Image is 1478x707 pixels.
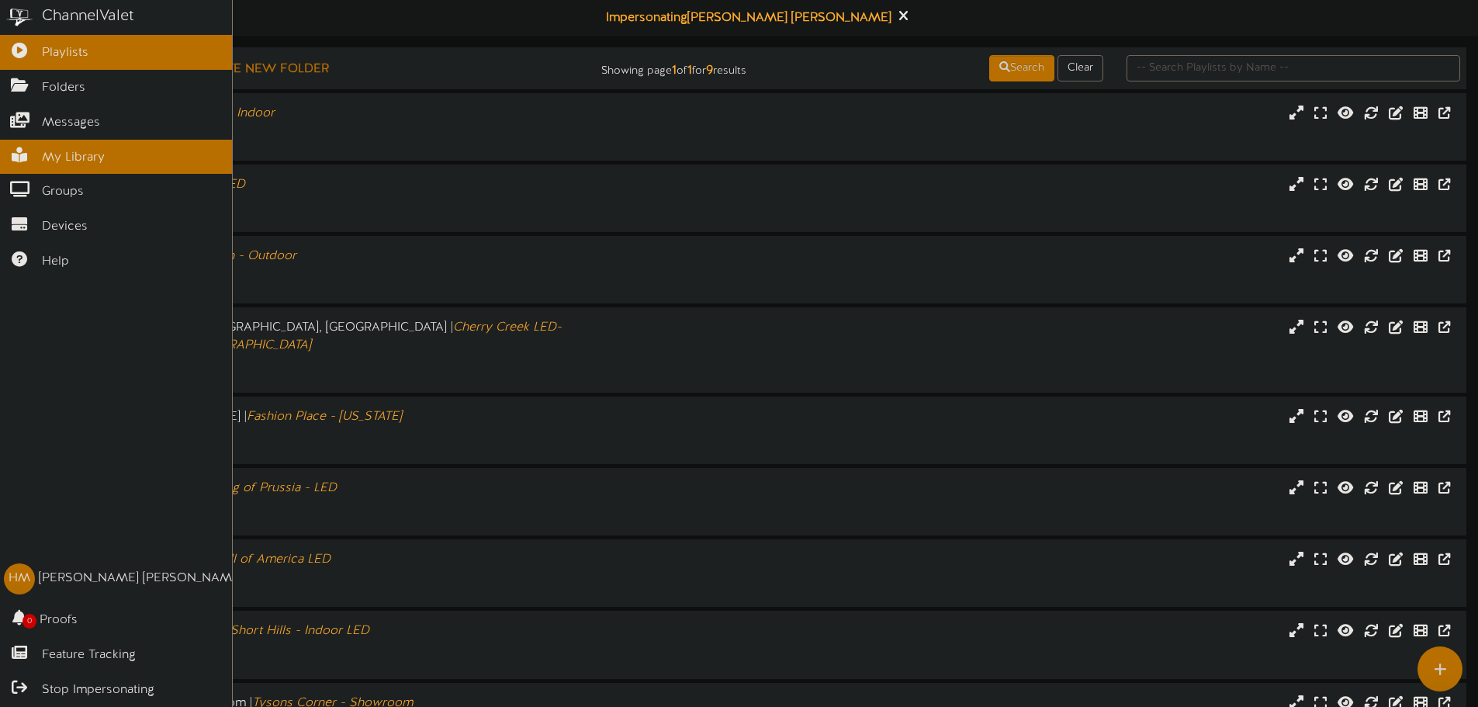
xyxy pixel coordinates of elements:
span: 0 [22,614,36,629]
div: HM [4,563,35,594]
span: Messages [42,114,100,132]
span: Feature Tracking [42,646,136,664]
div: Boston - Outdoor | [62,248,628,265]
div: # 10715 [62,439,628,452]
strong: 1 [672,64,677,78]
div: # 12786 [62,207,628,220]
div: # 11673 [62,582,628,595]
span: Stop Impersonating [42,681,154,699]
div: Portrait ( 9:16 ) [62,426,628,439]
div: # 12614 [62,136,628,149]
div: ChannelValet [42,5,134,28]
span: Proofs [40,612,78,629]
div: Fashion Place - [US_STATE] | [62,408,628,426]
div: Cherry Creek LED- [GEOGRAPHIC_DATA], [GEOGRAPHIC_DATA] | [62,319,628,355]
div: # 13791 [62,653,628,667]
div: # 12615 [62,279,628,292]
div: Portrait ( 9:16 ) [62,497,628,511]
button: Search [989,55,1054,81]
span: Folders [42,79,85,97]
input: -- Search Playlists by Name -- [1127,55,1460,81]
div: Short Hills - Indoor LED | [62,622,628,640]
i: Mall of America LED [211,553,331,567]
div: King of Prussia - LED | [62,480,628,497]
i: King of Prussia - LED [214,481,337,495]
span: Devices [42,218,88,236]
div: Boston - LED | [62,176,628,194]
span: Help [42,253,69,271]
div: Portrait ( 9:16 ) [62,569,628,582]
div: Portrait ( 9:16 ) [62,355,628,368]
div: Mall of America LED | [62,551,628,569]
span: Groups [42,183,84,201]
div: # 11957 [62,511,628,524]
span: Playlists [42,44,88,62]
i: Fashion Place - [US_STATE] [247,410,402,424]
div: Portrait ( 9:16 ) [62,640,628,653]
strong: 9 [706,64,713,78]
strong: 1 [687,64,692,78]
div: Portrait ( 9:16 ) [62,194,628,207]
span: My Library [42,149,105,167]
div: Portrait ( 9:16 ) [62,265,628,279]
div: Showing page of for results [521,54,758,80]
i: Short Hills - Indoor LED [230,624,369,638]
div: Portrait ( 9:16 ) [62,123,628,136]
div: [PERSON_NAME] [PERSON_NAME] [39,570,243,587]
div: # 13639 [62,368,628,381]
button: Clear [1057,55,1103,81]
div: Boston - Indoor | [62,105,628,123]
i: Boston - Outdoor [194,249,296,263]
button: Create New Folder [179,60,334,79]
